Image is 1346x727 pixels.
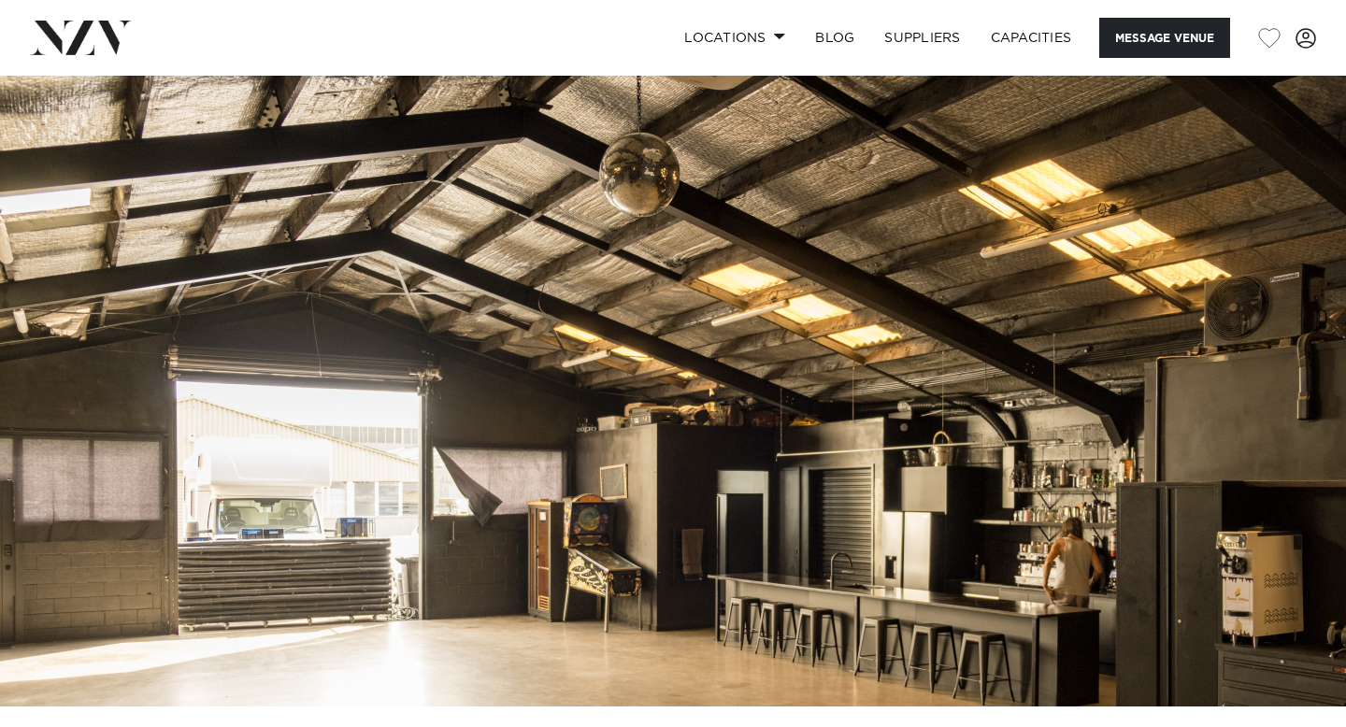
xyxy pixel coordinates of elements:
[800,18,869,58] a: BLOG
[1099,18,1230,58] button: Message Venue
[30,21,132,54] img: nzv-logo.png
[669,18,800,58] a: Locations
[976,18,1087,58] a: Capacities
[869,18,975,58] a: SUPPLIERS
